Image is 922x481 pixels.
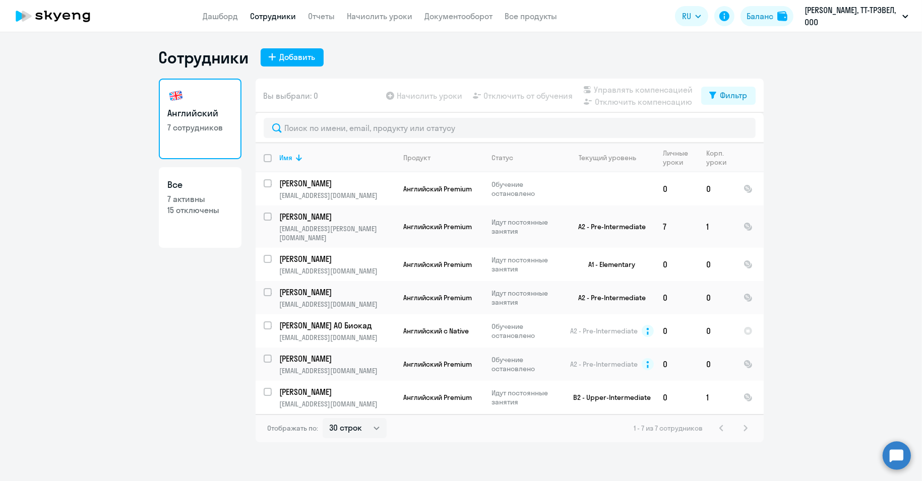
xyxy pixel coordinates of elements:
td: B2 - Upper-Intermediate [562,381,655,414]
a: [PERSON_NAME] [280,211,395,222]
p: Идут постоянные занятия [492,255,561,273]
p: [PERSON_NAME] [280,253,394,264]
span: Английский Premium [404,360,472,369]
p: [EMAIL_ADDRESS][DOMAIN_NAME] [280,399,395,408]
a: Документооборот [425,11,493,21]
div: Текущий уровень [579,153,636,162]
td: A2 - Pre-Intermediate [562,281,655,314]
span: Английский Premium [404,293,472,302]
h1: Сотрудники [159,47,249,67]
p: [PERSON_NAME] [280,178,394,189]
p: [PERSON_NAME] [280,287,394,298]
a: [PERSON_NAME] [280,287,395,298]
input: Поиск по имени, email, продукту или статусу [264,118,756,138]
div: Корп. уроки [707,149,728,167]
div: Продукт [404,153,431,162]
span: A2 - Pre-Intermediate [570,326,638,335]
p: [EMAIL_ADDRESS][DOMAIN_NAME] [280,266,395,276]
span: Английский Premium [404,184,472,193]
a: Сотрудники [251,11,296,21]
span: Английский с Native [404,326,469,335]
td: 0 [655,281,699,314]
td: 0 [655,314,699,348]
td: 0 [699,314,735,348]
span: A2 - Pre-Intermediate [570,360,638,369]
a: Все7 активны15 отключены [159,167,241,248]
a: [PERSON_NAME] [280,353,395,364]
p: 15 отключены [168,204,232,216]
button: Фильтр [701,87,756,105]
span: RU [682,10,691,22]
h3: Все [168,178,232,191]
img: balance [777,11,787,21]
a: [PERSON_NAME] АО Биокад [280,320,395,331]
td: 0 [655,248,699,281]
span: Английский Premium [404,260,472,269]
div: Текущий уровень [570,153,655,162]
td: 1 [699,205,735,248]
div: Личные уроки [663,149,692,167]
div: Баланс [747,10,773,22]
p: Идут постоянные занятия [492,289,561,307]
p: [PERSON_NAME] [280,211,394,222]
p: [EMAIL_ADDRESS][PERSON_NAME][DOMAIN_NAME] [280,224,395,242]
p: [EMAIL_ADDRESS][DOMAIN_NAME] [280,191,395,200]
div: Продукт [404,153,483,162]
p: 7 сотрудников [168,122,232,133]
span: Вы выбрали: 0 [264,90,319,102]
div: Личные уроки [663,149,698,167]
a: Все продукты [505,11,558,21]
h3: Английский [168,107,232,120]
button: [PERSON_NAME], ТТ-ТРЭВЕЛ, ООО [800,4,913,28]
a: Английский7 сотрудников [159,79,241,159]
td: 0 [655,381,699,414]
p: [PERSON_NAME], ТТ-ТРЭВЕЛ, ООО [805,4,898,28]
td: 0 [655,348,699,381]
span: Отображать по: [268,424,319,433]
button: Балансbalance [741,6,793,26]
div: Добавить [280,51,316,63]
td: 0 [699,281,735,314]
div: Корп. уроки [707,149,735,167]
a: [PERSON_NAME] [280,386,395,397]
p: [PERSON_NAME] АО Биокад [280,320,394,331]
td: A2 - Pre-Intermediate [562,205,655,248]
p: 7 активны [168,193,232,204]
td: 0 [699,172,735,205]
a: Начислить уроки [347,11,413,21]
td: 0 [699,348,735,381]
p: Обучение остановлено [492,180,561,198]
p: Идут постоянные занятия [492,218,561,236]
div: Имя [280,153,293,162]
span: Английский Premium [404,222,472,231]
p: Идут постоянные занятия [492,388,561,406]
p: [EMAIL_ADDRESS][DOMAIN_NAME] [280,333,395,342]
button: RU [675,6,708,26]
td: 0 [699,248,735,281]
span: 1 - 7 из 7 сотрудников [634,424,703,433]
td: A1 - Elementary [562,248,655,281]
div: Имя [280,153,395,162]
a: [PERSON_NAME] [280,178,395,189]
div: Статус [492,153,561,162]
p: [EMAIL_ADDRESS][DOMAIN_NAME] [280,300,395,309]
td: 7 [655,205,699,248]
td: 0 [655,172,699,205]
img: english [168,88,184,104]
div: Статус [492,153,514,162]
a: Дашборд [203,11,238,21]
div: Фильтр [720,89,748,101]
p: Обучение остановлено [492,355,561,373]
p: [PERSON_NAME] [280,386,394,397]
a: Отчеты [309,11,335,21]
p: Обучение остановлено [492,322,561,340]
p: [EMAIL_ADDRESS][DOMAIN_NAME] [280,366,395,375]
p: [PERSON_NAME] [280,353,394,364]
td: 1 [699,381,735,414]
span: Английский Premium [404,393,472,402]
button: Добавить [261,48,324,66]
a: [PERSON_NAME] [280,253,395,264]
